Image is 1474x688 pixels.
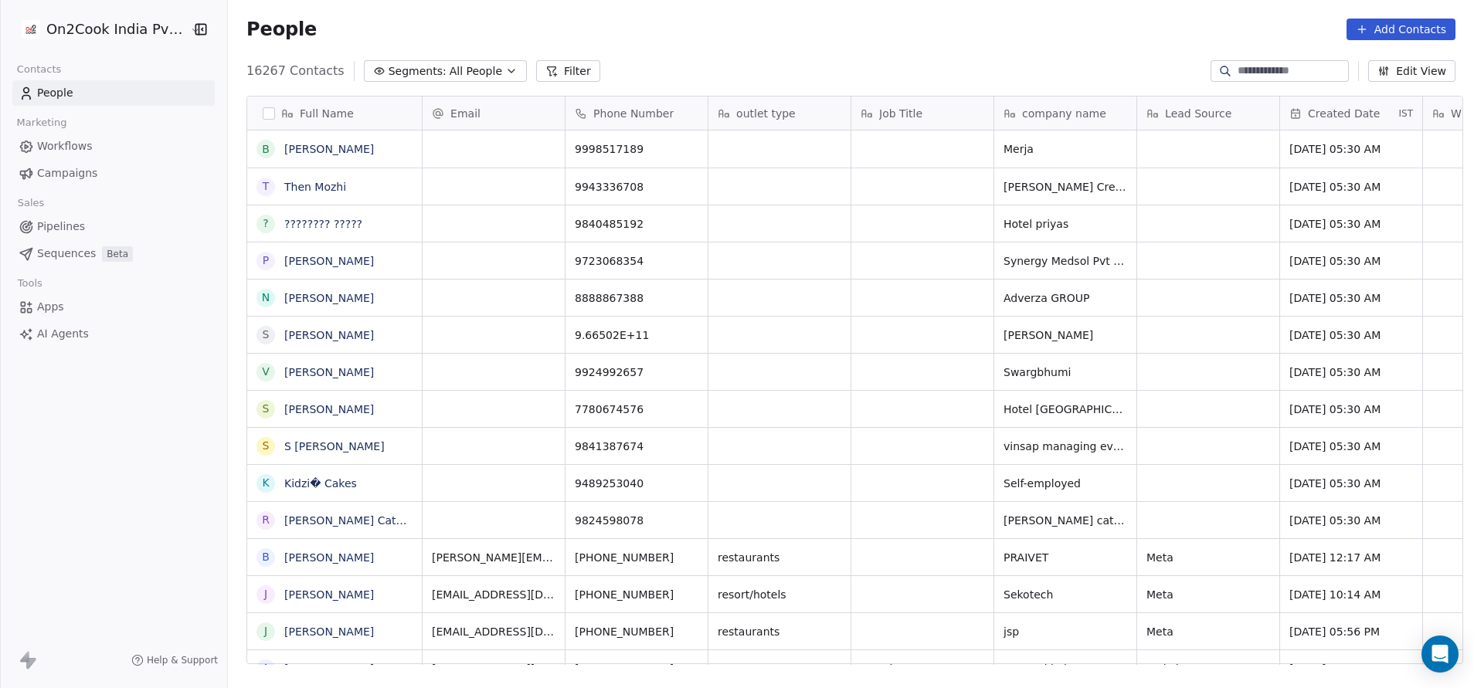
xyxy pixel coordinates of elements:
span: 9998517189 [575,141,698,157]
span: outlet type [736,106,796,121]
a: [PERSON_NAME] [284,143,374,155]
span: [EMAIL_ADDRESS][DOMAIN_NAME] [432,661,555,676]
div: ? [263,215,268,232]
div: J [264,623,267,639]
span: Meta [1146,550,1270,565]
div: T [263,178,270,195]
div: J [264,586,267,602]
span: [DATE] 05:30 AM [1289,364,1413,380]
div: Email [423,97,565,130]
span: 9.66502E+11 [575,327,698,343]
span: Created Date [1308,106,1380,121]
span: Hotel [GEOGRAPHIC_DATA] [1004,402,1127,417]
a: ???????? ????? [284,218,362,230]
div: R [262,512,270,528]
span: Email [450,106,481,121]
div: Created DateIST [1280,97,1422,130]
a: [PERSON_NAME] [284,329,374,341]
a: Apps [12,294,215,320]
span: [PHONE_NUMBER] [575,661,698,676]
span: [DATE] 05:30 AM [1289,216,1413,232]
div: P [263,252,269,269]
a: Campaigns [12,161,215,186]
div: Full Name [247,97,422,130]
span: On2Cook India Pvt. Ltd. [46,19,186,39]
div: grid [247,130,423,665]
span: restaurants [718,550,841,565]
span: 9489253040 [575,476,698,491]
div: Lead Source [1137,97,1279,130]
span: [PERSON_NAME] caterers [1004,513,1127,528]
span: People [37,85,73,101]
span: [DATE] 05:30 AM [1289,513,1413,528]
span: AI Agents [37,326,89,342]
span: 9824598078 [575,513,698,528]
a: [PERSON_NAME] [284,663,374,675]
span: [PERSON_NAME] [1004,327,1127,343]
span: [DATE] 05:30 AM [1289,439,1413,454]
span: [PHONE_NUMBER] [575,624,698,639]
span: Tools [11,272,49,295]
a: Then Mozhi [284,181,346,193]
span: 9723068354 [575,253,698,269]
span: Contacts [10,58,68,81]
a: Workflows [12,134,215,159]
button: Add Contacts [1347,19,1455,40]
span: 9841387674 [575,439,698,454]
div: B [262,549,270,565]
a: [PERSON_NAME] [284,625,374,638]
span: All People [450,63,502,80]
span: Pipelines [37,219,85,235]
span: restaurants [718,624,841,639]
span: 16267 Contacts [246,62,345,80]
span: Segments: [389,63,447,80]
span: Restaurants [718,661,841,676]
span: [DATE] 05:30 AM [1289,476,1413,491]
div: S [263,438,270,454]
span: [PERSON_NAME] Creamery's [1004,179,1127,195]
span: Sequences [37,246,96,262]
span: [DATE] 05:30 AM [1289,253,1413,269]
span: [DATE] 12:17 AM [1289,550,1413,565]
span: Self-employed [1004,476,1127,491]
div: company name [994,97,1136,130]
span: 9840485192 [575,216,698,232]
span: Workflows [37,138,93,154]
img: on2cook%20logo-04%20copy.jpg [22,20,40,39]
span: Beta [102,246,133,262]
span: [PHONE_NUMBER] [575,550,698,565]
span: [DATE] 10:14 AM [1289,587,1413,602]
span: PRAIVET [1004,550,1127,565]
div: S [263,401,270,417]
div: K [262,475,269,491]
span: jsp [1004,624,1127,639]
span: Adverza GROUP [1004,290,1127,306]
div: outlet type [708,97,851,130]
span: Sekotech [1004,587,1127,602]
span: Meta [1146,587,1270,602]
div: Open Intercom Messenger [1421,635,1459,673]
a: [PERSON_NAME] [284,255,374,267]
span: Synergy Medsol Pvt Ltd [1004,253,1127,269]
div: Phone Number [565,97,708,130]
span: [DATE] 05:30 AM [1289,402,1413,417]
a: [PERSON_NAME] [284,551,374,564]
span: [EMAIL_ADDRESS][DOMAIN_NAME] [432,624,555,639]
span: [DATE] 05:56 PM [1289,624,1413,639]
span: [EMAIL_ADDRESS][DOMAIN_NAME] [432,587,555,602]
span: [DATE] 05:30 AM [1289,290,1413,306]
span: Help & Support [147,654,218,666]
span: proprietor [861,661,984,676]
span: Marketing [10,111,73,134]
span: Swargbhumi [1004,364,1127,380]
span: Sales [11,191,51,215]
span: Aryans kitchen [1004,661,1127,676]
span: resort/hotels [718,587,841,602]
button: Edit View [1368,60,1455,82]
span: 8888867388 [575,290,698,306]
div: N [262,290,270,306]
a: [PERSON_NAME] Caterers [284,514,423,527]
a: [PERSON_NAME] [284,292,374,304]
span: [DATE] 05:30 AM [1289,179,1413,195]
span: 9943336708 [575,179,698,195]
